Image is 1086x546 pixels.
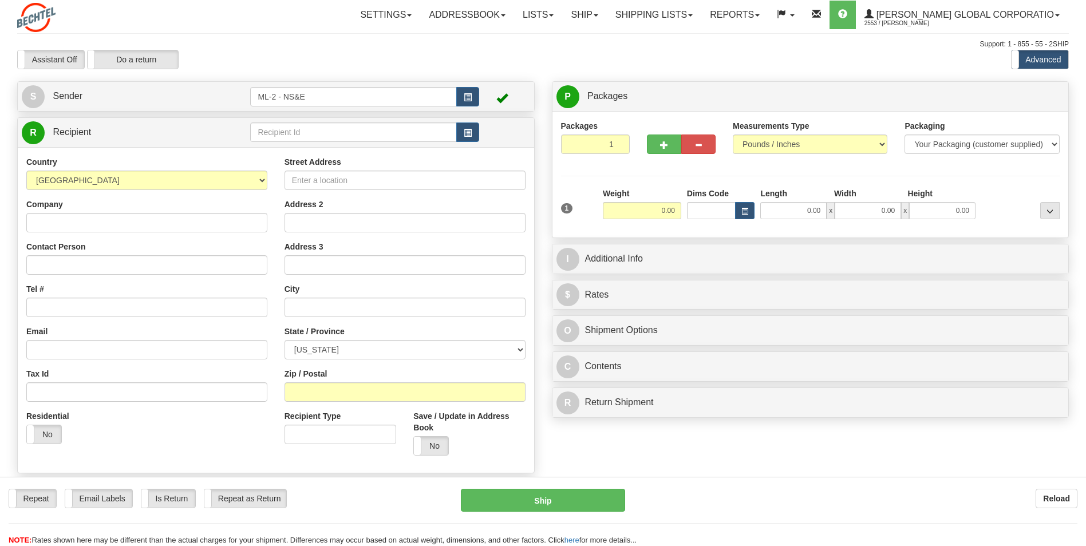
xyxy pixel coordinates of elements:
label: City [285,283,299,295]
label: Dims Code [687,188,729,199]
label: State / Province [285,326,345,337]
a: Reports [701,1,768,29]
a: Addressbook [420,1,514,29]
a: IAdditional Info [556,247,1065,271]
a: S Sender [22,85,250,108]
label: Width [834,188,856,199]
label: Save / Update in Address Book [413,410,525,433]
a: OShipment Options [556,319,1065,342]
span: Sender [53,91,82,101]
span: x [901,202,909,219]
span: R [556,391,579,414]
label: Contact Person [26,241,85,252]
span: Packages [587,91,627,101]
button: Ship [461,489,625,512]
input: Enter a location [285,171,526,190]
label: Address 3 [285,241,323,252]
label: Assistant Off [18,50,84,69]
span: NOTE: [9,536,31,544]
label: Recipient Type [285,410,341,422]
label: Is Return [141,489,195,508]
label: Advanced [1012,50,1068,69]
span: O [556,319,579,342]
img: logo2553.jpg [17,3,56,32]
button: Reload [1036,489,1077,508]
label: Street Address [285,156,341,168]
span: R [22,121,45,144]
a: RReturn Shipment [556,391,1065,414]
a: Settings [352,1,420,29]
span: 1 [561,203,573,213]
label: Height [907,188,933,199]
label: Email [26,326,48,337]
label: Tel # [26,283,44,295]
label: Tax Id [26,368,49,379]
span: [PERSON_NAME] Global Corporatio [874,10,1054,19]
input: Recipient Id [250,122,456,142]
label: No [414,437,448,455]
input: Sender Id [250,87,456,106]
label: Residential [26,410,69,422]
label: Address 2 [285,199,323,210]
label: Repeat as Return [204,489,286,508]
span: I [556,248,579,271]
label: Do a return [88,50,178,69]
label: Country [26,156,57,168]
label: Length [760,188,787,199]
div: ... [1040,202,1060,219]
a: P Packages [556,85,1065,108]
span: Recipient [53,127,91,137]
div: Support: 1 - 855 - 55 - 2SHIP [17,39,1069,49]
span: $ [556,283,579,306]
label: No [27,425,61,444]
label: Packaging [905,120,945,132]
span: S [22,85,45,108]
label: Zip / Postal [285,368,327,379]
a: [PERSON_NAME] Global Corporatio 2553 / [PERSON_NAME] [856,1,1068,29]
a: Ship [562,1,606,29]
a: $Rates [556,283,1065,307]
a: Shipping lists [607,1,701,29]
a: CContents [556,355,1065,378]
iframe: chat widget [1060,215,1085,331]
span: 2553 / [PERSON_NAME] [864,18,950,29]
a: R Recipient [22,121,225,144]
b: Reload [1043,494,1070,503]
span: x [827,202,835,219]
label: Packages [561,120,598,132]
label: Email Labels [65,489,132,508]
a: here [564,536,579,544]
label: Measurements Type [733,120,809,132]
span: P [556,85,579,108]
span: C [556,355,579,378]
label: Company [26,199,63,210]
label: Weight [603,188,629,199]
a: Lists [514,1,562,29]
label: Repeat [9,489,56,508]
